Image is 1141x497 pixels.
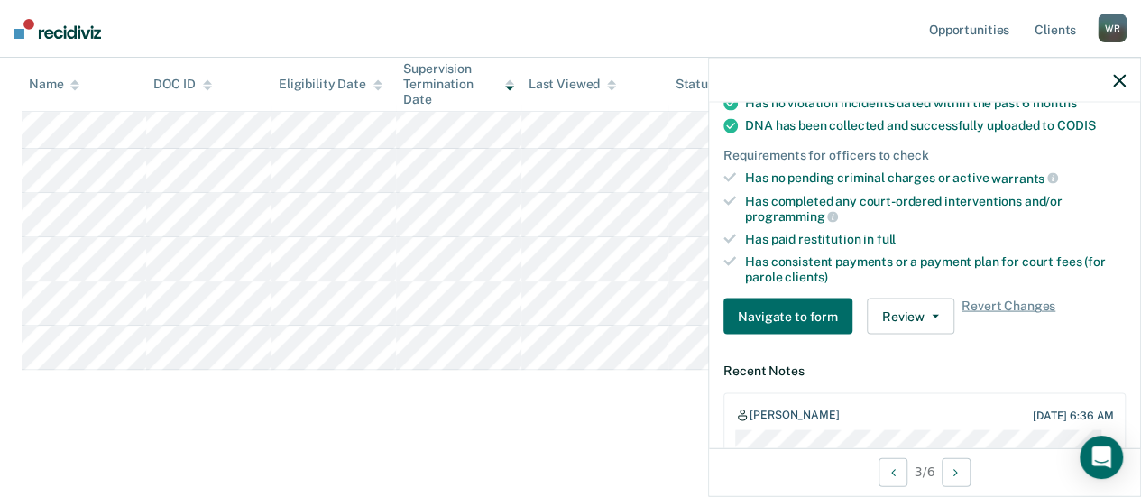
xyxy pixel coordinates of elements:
[709,447,1140,495] div: 3 / 6
[745,96,1126,111] div: Has no violation incidents dated within the past 6
[745,209,838,224] span: programming
[745,193,1126,224] div: Has completed any court-ordered interventions and/or
[962,299,1055,335] span: Revert Changes
[750,409,839,423] div: [PERSON_NAME]
[991,170,1058,185] span: warrants
[879,457,907,486] button: Previous Opportunity
[279,77,382,92] div: Eligibility Date
[942,457,971,486] button: Next Opportunity
[723,299,860,335] a: Navigate to form link
[1057,118,1095,133] span: CODIS
[676,77,714,92] div: Status
[785,269,828,283] span: clients)
[1080,436,1123,479] div: Open Intercom Messenger
[14,19,101,39] img: Recidiviz
[1098,14,1127,42] div: W R
[867,299,954,335] button: Review
[153,77,211,92] div: DOC ID
[723,364,1126,379] dt: Recent Notes
[745,118,1126,133] div: DNA has been collected and successfully uploaded to
[745,232,1126,247] div: Has paid restitution in
[877,232,896,246] span: full
[1033,96,1076,110] span: months
[529,77,616,92] div: Last Viewed
[1033,409,1114,421] div: [DATE] 6:36 AM
[745,253,1126,284] div: Has consistent payments or a payment plan for court fees (for parole
[745,170,1126,187] div: Has no pending criminal charges or active
[403,61,513,106] div: Supervision Termination Date
[29,77,79,92] div: Name
[723,299,852,335] button: Navigate to form
[723,148,1126,163] div: Requirements for officers to check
